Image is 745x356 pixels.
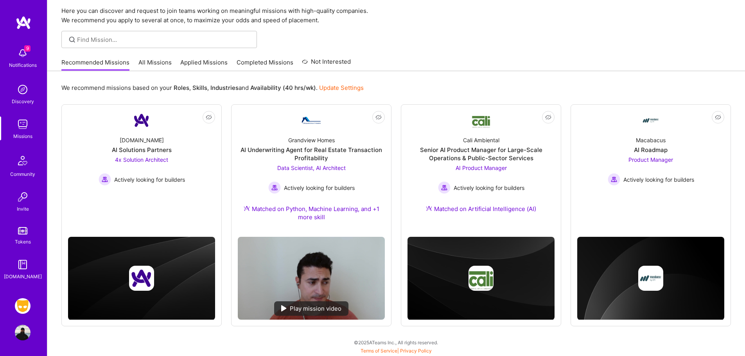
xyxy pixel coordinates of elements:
[15,325,31,340] img: User Avatar
[634,146,668,154] div: AI Roadmap
[99,173,111,186] img: Actively looking for builders
[15,82,31,97] img: discovery
[274,301,348,316] div: Play mission video
[174,84,189,91] b: Roles
[284,184,355,192] span: Actively looking for builders
[375,114,382,120] i: icon EyeClosed
[132,111,151,130] img: Company Logo
[17,205,29,213] div: Invite
[628,156,673,163] span: Product Manager
[210,84,239,91] b: Industries
[120,136,164,144] div: [DOMAIN_NAME]
[638,266,663,291] img: Company logo
[68,35,77,44] i: icon SearchGrey
[408,237,555,320] img: cover
[238,205,385,221] div: Matched on Python, Machine Learning, and +1 more skill
[238,237,385,320] img: No Mission
[238,146,385,162] div: AI Underwriting Agent for Real Estate Transaction Profitability
[47,333,745,352] div: © 2025 ATeams Inc., All rights reserved.
[577,237,724,320] img: cover
[268,181,281,194] img: Actively looking for builders
[608,173,620,186] img: Actively looking for builders
[4,272,42,281] div: [DOMAIN_NAME]
[18,227,27,234] img: tokens
[61,58,129,71] a: Recommended Missions
[715,114,721,120] i: icon EyeClosed
[288,136,335,144] div: Grandview Homes
[9,61,37,69] div: Notifications
[250,84,316,91] b: Availability (40 hrs/wk)
[408,146,555,162] div: Senior AI Product Manager for Large-Scale Operations & Public-Sector Services
[129,266,154,291] img: Company logo
[61,6,731,25] p: Here you can discover and request to join teams working on meaningful missions with high-quality ...
[577,111,724,212] a: Company LogoMacabacusAI RoadmapProduct Manager Actively looking for buildersActively looking for ...
[112,146,172,154] div: AI Solutions Partners
[15,298,31,314] img: Grindr: Data + FE + CyberSecurity + QA
[16,16,31,30] img: logo
[361,348,432,354] span: |
[12,97,34,106] div: Discovery
[281,305,287,311] img: play
[454,184,524,192] span: Actively looking for builders
[68,111,215,212] a: Company Logo[DOMAIN_NAME]AI Solutions Partners4x Solution Architect Actively looking for builders...
[115,156,168,163] span: 4x Solution Architect
[15,238,31,246] div: Tokens
[472,113,490,129] img: Company Logo
[15,189,31,205] img: Invite
[302,57,351,71] a: Not Interested
[408,111,555,222] a: Company LogoCali AmbientalSenior AI Product Manager for Large-Scale Operations & Public-Sector Se...
[24,45,31,52] span: 9
[238,111,385,231] a: Company LogoGrandview HomesAI Underwriting Agent for Real Estate Transaction ProfitabilityData Sc...
[77,36,251,44] input: Find Mission...
[623,175,694,184] span: Actively looking for builders
[426,205,536,213] div: Matched on Artificial Intelligence (AI)
[641,111,660,130] img: Company Logo
[438,181,451,194] img: Actively looking for builders
[114,175,185,184] span: Actively looking for builders
[244,205,250,211] img: Ateam Purple Icon
[13,325,32,340] a: User Avatar
[456,165,507,171] span: AI Product Manager
[10,170,35,178] div: Community
[469,266,494,291] img: Company logo
[13,298,32,314] a: Grindr: Data + FE + CyberSecurity + QA
[237,58,293,71] a: Completed Missions
[138,58,172,71] a: All Missions
[192,84,207,91] b: Skills
[15,116,31,132] img: teamwork
[426,205,432,211] img: Ateam Purple Icon
[361,348,397,354] a: Terms of Service
[302,117,321,124] img: Company Logo
[400,348,432,354] a: Privacy Policy
[13,132,32,140] div: Missions
[68,237,215,320] img: cover
[545,114,551,120] i: icon EyeClosed
[206,114,212,120] i: icon EyeClosed
[15,257,31,272] img: guide book
[277,165,346,171] span: Data Scientist, AI Architect
[61,84,364,92] p: We recommend missions based on your , , and .
[463,136,499,144] div: Cali Ambiental
[180,58,228,71] a: Applied Missions
[636,136,666,144] div: Macabacus
[13,151,32,170] img: Community
[319,84,364,91] a: Update Settings
[15,45,31,61] img: bell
